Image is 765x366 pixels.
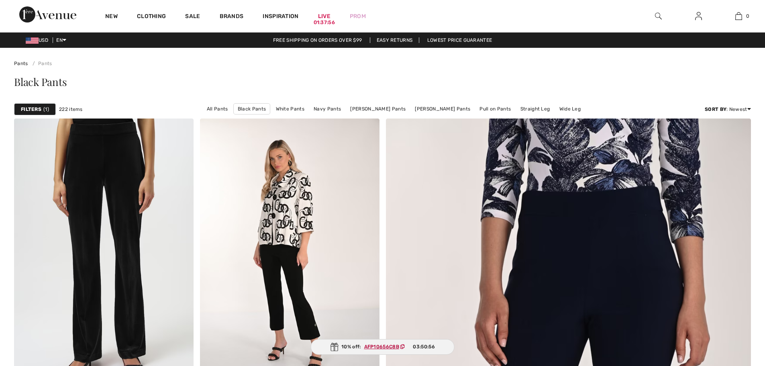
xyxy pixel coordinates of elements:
[137,13,166,21] a: Clothing
[364,344,399,350] ins: AFP10656C8B
[14,75,67,89] span: Black Pants
[26,37,51,43] span: USD
[346,104,410,114] a: [PERSON_NAME] Pants
[185,13,200,21] a: Sale
[19,6,76,22] img: 1ère Avenue
[413,343,435,350] span: 03:50:56
[233,103,270,115] a: Black Pants
[220,13,244,21] a: Brands
[267,37,369,43] a: Free shipping on orders over $99
[14,61,28,66] a: Pants
[370,37,420,43] a: Easy Returns
[689,11,708,21] a: Sign In
[746,12,749,20] span: 0
[350,12,366,20] a: Prom
[314,19,335,27] div: 01:37:56
[719,11,758,21] a: 0
[56,37,66,43] span: EN
[272,104,308,114] a: White Pants
[735,11,742,21] img: My Bag
[516,104,554,114] a: Straight Leg
[330,343,338,351] img: Gift.svg
[705,106,751,113] div: : Newest
[318,12,330,20] a: Live01:37:56
[310,339,455,355] div: 10% off:
[105,13,118,21] a: New
[310,104,345,114] a: Navy Pants
[421,37,499,43] a: Lowest Price Guarantee
[21,106,41,113] strong: Filters
[59,106,83,113] span: 222 items
[555,104,585,114] a: Wide Leg
[705,106,726,112] strong: Sort By
[475,104,515,114] a: Pull on Pants
[411,104,474,114] a: [PERSON_NAME] Pants
[29,61,52,66] a: Pants
[695,11,702,21] img: My Info
[43,106,49,113] span: 1
[263,13,298,21] span: Inspiration
[26,37,39,44] img: US Dollar
[655,11,662,21] img: search the website
[203,104,232,114] a: All Pants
